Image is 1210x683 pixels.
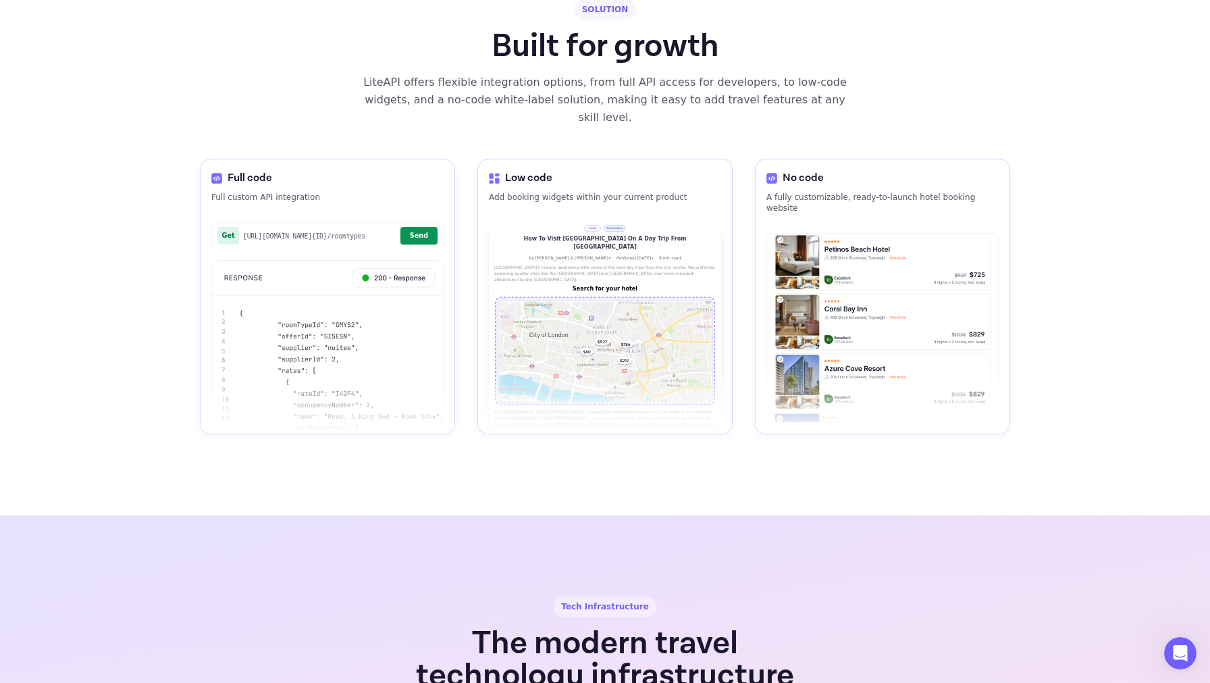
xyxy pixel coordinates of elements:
span: [URL][DOMAIN_NAME] {ID} /roomtypes [243,232,396,240]
img: Hotel Card [767,234,998,422]
div: LiteAPI offers flexible integration options, from full API access for developers, to low-code wid... [363,74,847,126]
h6: Search for your hotel [494,285,716,293]
h6: How To Visit [GEOGRAPHIC_DATA] On A Day Trip From [GEOGRAPHIC_DATA] [494,235,716,251]
img: Code Icon [489,173,500,184]
img: Map Placeholder [494,296,716,406]
img: API Integration [211,260,444,484]
span: travel [584,225,601,232]
p: Add booking widgets within your current product [489,192,721,203]
h1: Built for growth [492,30,719,63]
span: Full code [228,170,272,186]
span: Low code [505,170,552,186]
li: by [PERSON_NAME] & [PERSON_NAME] [529,255,608,261]
p: A fully customizable, ready-to-launch hotel booking website [766,192,999,213]
p: [GEOGRAPHIC_DATA]'s historic landmarks offer some of the best day trips from the city center. We ... [494,264,716,282]
img: Code Icon [211,173,222,184]
li: 8 min read [659,255,681,261]
p: For [DEMOGRAPHIC_DATA], [PERSON_NAME] is especially interesting because you can walk in the foots... [494,409,716,433]
div: Tech Infrastructure [553,597,657,617]
p: Full custom API integration [211,192,444,203]
iframe: Intercom live chat [1164,637,1196,669]
span: Destinations [604,225,626,232]
img: Code Icon [766,173,777,184]
button: Send [400,227,438,245]
span: Get [217,227,239,245]
span: No code [783,170,824,186]
li: Published [DATE] [616,255,651,261]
